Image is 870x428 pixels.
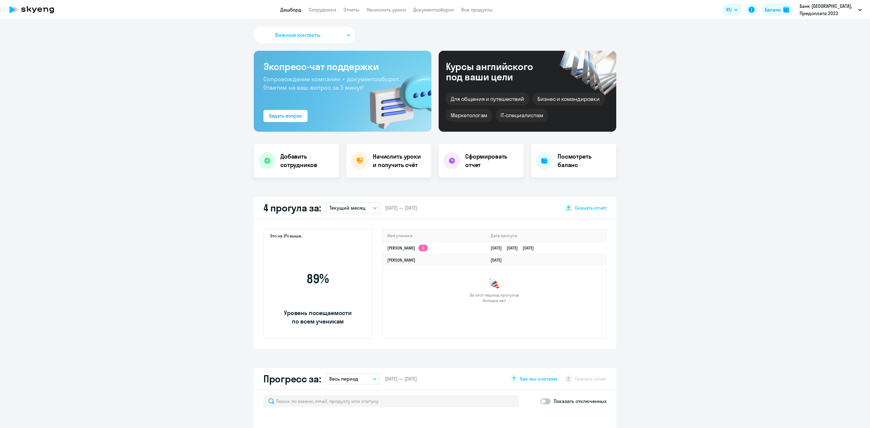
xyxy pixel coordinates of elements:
div: Маркетологам [446,109,492,122]
a: [PERSON_NAME] [387,257,415,263]
h4: Добавить сотрудников [280,152,334,169]
span: Это на 3% выше, [270,233,302,240]
span: Важные контакты [275,31,321,39]
div: Баланс [765,6,781,13]
div: Для общения и путешествий [446,93,529,105]
span: Сопровождение компании + документооборот. Ответим на ваш вопрос за 5 минут! [263,75,400,91]
h3: Экспресс-чат поддержки [263,60,422,72]
button: Текущий месяц [326,202,380,214]
h2: 4 прогула за: [263,202,321,214]
a: [PERSON_NAME]3 [387,245,428,251]
button: Балансbalance [761,4,793,16]
span: За этот период прогулов больше нет [469,292,520,303]
input: Поиск по имени, email, продукту или статусу [263,395,519,407]
h4: Сформировать отчет [465,152,519,169]
button: Банк [GEOGRAPHIC_DATA], Предоплата 2023 [797,2,865,17]
h4: Начислить уроки и получить счёт [373,152,425,169]
button: RU [722,4,742,16]
span: Как мы считаем [520,375,557,382]
div: Бизнес и командировки [533,93,604,105]
app-skyeng-badge: 3 [418,245,428,251]
a: Дашборд [280,7,301,13]
button: Важные контакты [254,27,355,43]
a: Начислить уроки [367,7,406,13]
a: [DATE] [491,257,507,263]
span: Скачать отчет [575,204,607,211]
th: Дата прогула [486,230,606,242]
p: Текущий месяц [330,204,366,211]
p: Показать отключенных [554,397,607,405]
button: Задать вопрос [263,110,308,122]
a: Документооборот [413,7,454,13]
button: Весь период [326,373,380,385]
a: Сотрудники [309,7,336,13]
a: Отчеты [343,7,359,13]
a: [DATE][DATE][DATE] [491,245,539,251]
span: Уровень посещаемости по всем ученикам [283,309,353,326]
p: Банк [GEOGRAPHIC_DATA], Предоплата 2023 [800,2,856,17]
a: Все продукты [461,7,493,13]
span: RU [726,6,732,13]
div: IT-специалистам [496,109,548,122]
img: bg-img [361,64,431,132]
span: [DATE] — [DATE] [385,375,417,382]
div: Задать вопрос [269,112,302,119]
h4: Посмотреть баланс [558,152,611,169]
img: balance [783,7,789,13]
h2: Прогресс за: [263,373,321,385]
span: 89 % [283,272,353,286]
div: Курсы английского под ваши цели [446,61,549,82]
img: congrats [488,278,500,290]
p: Весь период [329,375,358,382]
th: Имя ученика [382,230,486,242]
span: [DATE] — [DATE] [385,204,417,211]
